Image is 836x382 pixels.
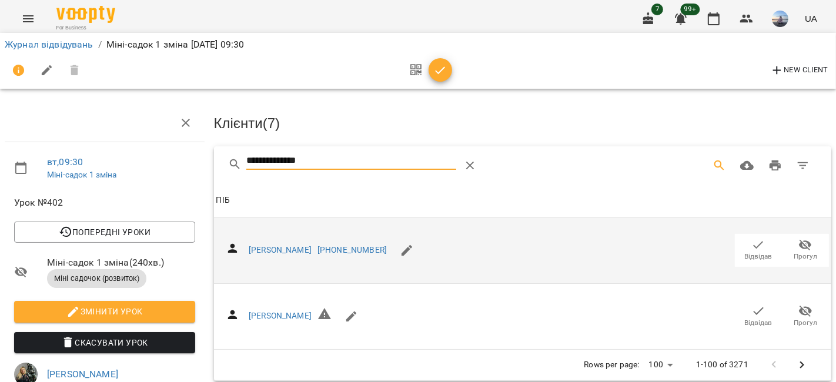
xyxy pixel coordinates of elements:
span: UA [805,12,817,25]
img: a5695baeaf149ad4712b46ffea65b4f5.jpg [772,11,788,27]
button: Search [705,152,734,180]
p: 1-100 of 3271 [696,359,748,371]
a: Журнал відвідувань [5,39,93,50]
button: Прогул [782,300,829,333]
button: Змінити урок [14,301,195,322]
button: Відвідав [735,300,782,333]
a: [PERSON_NAME] [249,311,312,320]
p: Rows per page: [584,359,640,371]
span: Скасувати Урок [24,336,186,350]
span: 7 [651,4,663,15]
a: вт , 09:30 [47,156,83,167]
h3: Клієнти ( 7 ) [214,116,832,131]
span: Змінити урок [24,304,186,319]
p: Міні-садок 1 зміна [DATE] 09:30 [106,38,245,52]
button: Завантажити CSV [733,152,761,180]
span: 99+ [681,4,700,15]
button: Фільтр [789,152,817,180]
button: Прогул [782,234,829,267]
button: Next Page [788,351,816,379]
button: Друк [761,152,790,180]
button: UA [800,8,822,29]
a: [PHONE_NUMBER] [317,245,387,254]
div: ПІБ [216,193,230,207]
button: Menu [14,5,42,33]
span: Відвідав [745,252,773,262]
button: New Client [767,61,831,80]
nav: breadcrumb [5,38,831,52]
div: Table Toolbar [214,146,832,184]
button: Попередні уроки [14,222,195,243]
span: Прогул [794,318,817,328]
span: Міні-садок 1 зміна ( 240 хв. ) [47,256,195,270]
span: New Client [770,63,828,78]
img: Voopty Logo [56,6,115,23]
button: Скасувати Урок [14,332,195,353]
div: 100 [644,356,677,373]
a: [PERSON_NAME] [47,368,118,380]
span: Прогул [794,252,817,262]
a: [PERSON_NAME] [249,245,312,254]
input: Search [246,152,456,170]
span: For Business [56,24,115,32]
span: ПІБ [216,193,830,207]
div: Sort [216,193,230,207]
a: Міні-садок 1 зміна [47,170,117,179]
span: Урок №402 [14,196,195,210]
li: / [98,38,102,52]
span: Попередні уроки [24,225,186,239]
span: Міні садочок (розвиток) [47,273,146,284]
button: Відвідав [735,234,782,267]
h6: Невірний формат телефону ${ phone } [317,307,332,326]
span: Відвідав [745,318,773,328]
